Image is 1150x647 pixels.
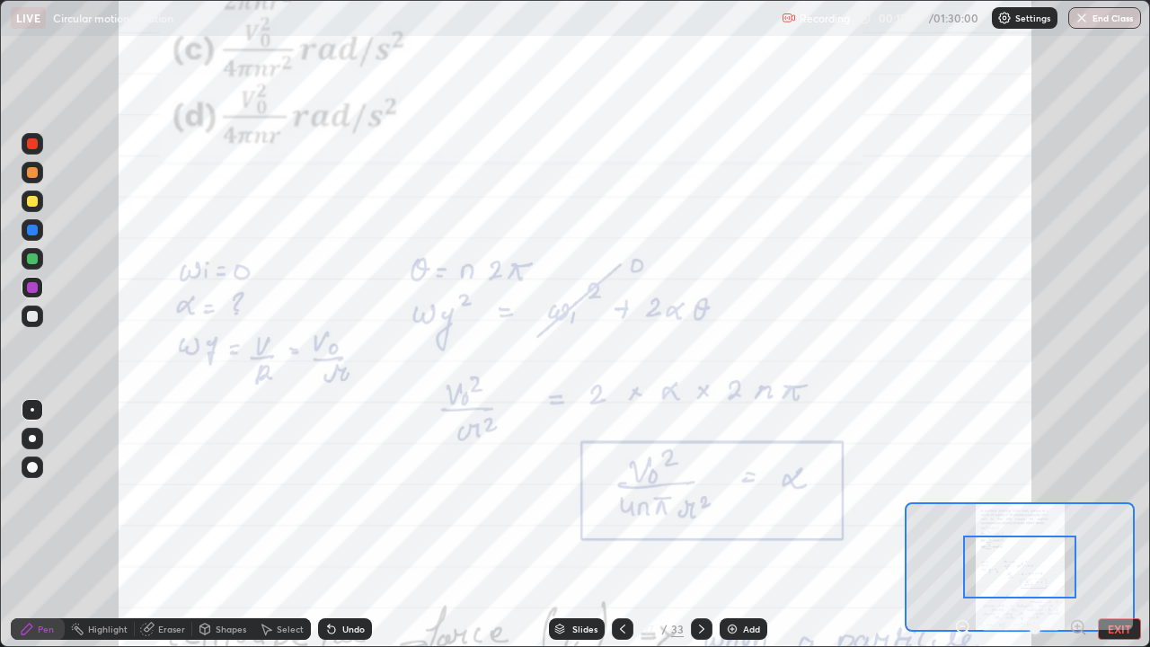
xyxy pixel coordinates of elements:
[782,11,796,25] img: recording.375f2c34.svg
[997,11,1012,25] img: class-settings-icons
[662,624,668,634] div: /
[16,11,40,25] p: LIVE
[800,12,850,25] p: Recording
[158,625,185,634] div: Eraser
[277,625,304,634] div: Select
[1075,11,1089,25] img: end-class-cross
[1098,618,1141,640] button: EXIT
[641,624,659,634] div: 17
[743,625,760,634] div: Add
[1015,13,1050,22] p: Settings
[671,621,684,637] div: 33
[1068,7,1141,29] button: End Class
[53,11,173,25] p: Circular motion, rotation
[38,625,54,634] div: Pen
[342,625,365,634] div: Undo
[88,625,128,634] div: Highlight
[725,622,739,636] img: add-slide-button
[216,625,246,634] div: Shapes
[572,625,597,634] div: Slides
